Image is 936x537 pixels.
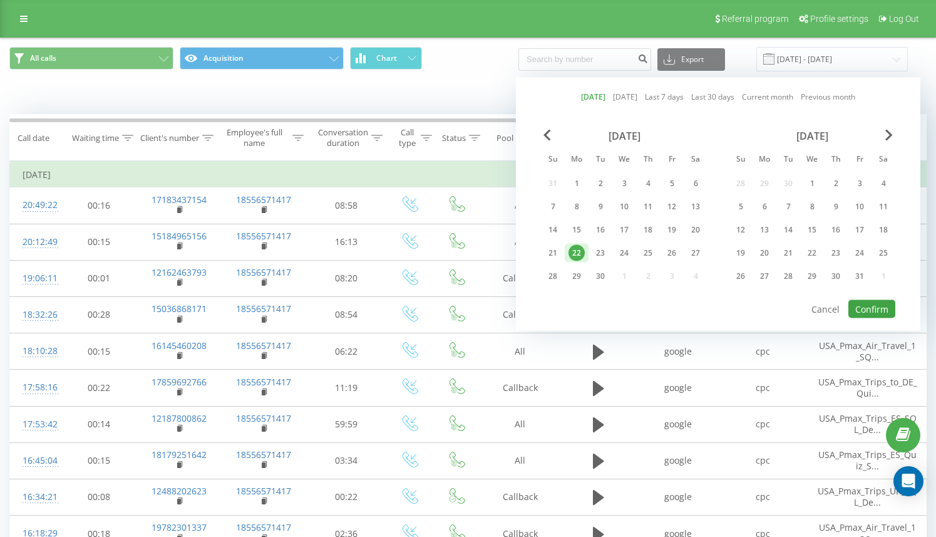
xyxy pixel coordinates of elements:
div: Wed Sep 3, 2025 [612,174,636,193]
div: 22 [804,245,820,261]
div: Thu Oct 23, 2025 [824,244,848,263]
td: google [636,370,721,406]
div: Thu Sep 18, 2025 [636,221,660,239]
div: 13 [756,222,773,238]
div: 1 [804,175,820,192]
div: 22 [568,245,585,261]
abbr: Sunday [543,151,562,170]
div: 10 [851,199,868,215]
div: Thu Oct 9, 2025 [824,197,848,216]
a: 19782301337 [152,521,207,533]
div: 24 [851,245,868,261]
div: 21 [545,245,561,261]
td: cpc [721,370,805,406]
div: 4 [640,175,656,192]
td: 00:15 [60,333,138,370]
div: 29 [568,268,585,284]
td: All [480,442,561,479]
div: 11 [640,199,656,215]
div: 26 [733,268,749,284]
div: 16:34:21 [23,485,48,509]
div: Sun Oct 26, 2025 [729,267,753,286]
td: 08:58 [307,187,386,224]
div: 30 [828,268,844,284]
a: 17859692766 [152,376,207,388]
div: Tue Oct 28, 2025 [776,267,800,286]
div: Thu Oct 16, 2025 [824,221,848,239]
div: 16 [592,222,609,238]
div: 27 [756,268,773,284]
button: Cancel [805,300,846,318]
input: Search by number [518,48,651,71]
div: Mon Oct 20, 2025 [753,244,776,263]
div: Sun Oct 12, 2025 [729,221,753,239]
abbr: Sunday [731,151,750,170]
div: 29 [804,268,820,284]
div: Wed Sep 17, 2025 [612,221,636,239]
td: cpc [721,479,805,515]
td: 00:16 [60,187,138,224]
button: Chart [350,47,422,70]
a: 15036868171 [152,303,207,315]
div: Sun Oct 19, 2025 [729,244,753,263]
abbr: Friday [850,151,869,170]
div: Fri Sep 19, 2025 [660,221,684,239]
div: 12 [664,199,680,215]
div: 8 [804,199,820,215]
abbr: Monday [567,151,586,170]
div: 23 [828,245,844,261]
div: 6 [756,199,773,215]
abbr: Tuesday [779,151,798,170]
div: Fri Oct 3, 2025 [848,174,872,193]
a: 18556571417 [236,230,291,242]
div: 17 [851,222,868,238]
a: 18556571417 [236,194,291,206]
td: 00:14 [60,406,138,442]
div: 4 [875,175,892,192]
div: Mon Sep 29, 2025 [565,267,589,286]
td: All [480,224,561,260]
div: Thu Sep 25, 2025 [636,244,660,263]
div: 18:10:28 [23,339,48,363]
div: Call date [18,133,49,143]
span: USA_Pmax_Trips_to_DE_Qui... [818,376,917,399]
td: google [636,406,721,442]
div: 3 [616,175,632,192]
div: 5 [733,199,749,215]
a: [DATE] [581,91,605,103]
td: Callback [480,479,561,515]
a: 12488202623 [152,485,207,497]
div: Mon Oct 13, 2025 [753,221,776,239]
td: Callback [480,296,561,333]
div: 14 [545,222,561,238]
div: Sat Oct 11, 2025 [872,197,895,216]
td: 08:54 [307,296,386,333]
div: 2 [592,175,609,192]
div: Employee's full name [220,127,290,149]
a: 18556571417 [236,485,291,497]
div: 17:58:16 [23,375,48,400]
div: Wed Sep 10, 2025 [612,197,636,216]
div: Fri Oct 17, 2025 [848,221,872,239]
div: 31 [851,268,868,284]
div: 28 [545,268,561,284]
span: USA_Pmax_Air_Travel_1_SQ... [819,340,916,363]
div: Tue Oct 21, 2025 [776,244,800,263]
div: Waiting time [72,133,119,143]
div: 7 [545,199,561,215]
td: cpc [721,406,805,442]
div: Sun Oct 5, 2025 [729,197,753,216]
div: Wed Oct 22, 2025 [800,244,824,263]
a: 18556571417 [236,376,291,388]
div: Sat Oct 4, 2025 [872,174,895,193]
a: 18179251642 [152,449,207,461]
div: Mon Sep 1, 2025 [565,174,589,193]
td: 00:28 [60,296,138,333]
a: Last 30 days [691,91,734,103]
abbr: Monday [755,151,774,170]
a: 12162463793 [152,266,207,278]
div: 3 [851,175,868,192]
abbr: Saturday [686,151,705,170]
div: Sat Oct 18, 2025 [872,221,895,239]
td: Callback [480,260,561,296]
